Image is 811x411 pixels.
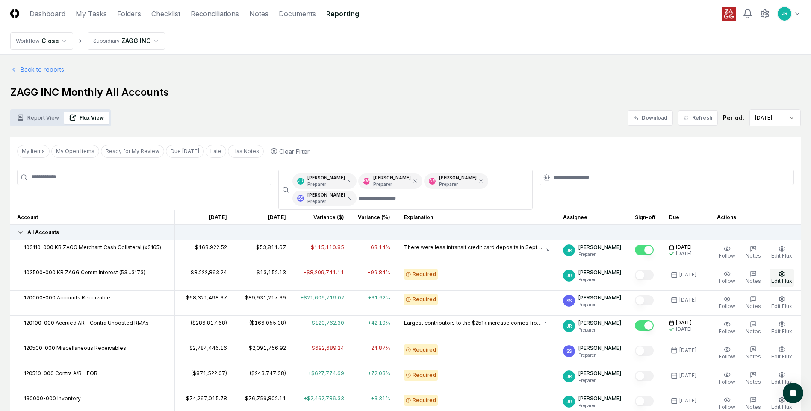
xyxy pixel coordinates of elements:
p: There were less intransit credit card deposits in September than in August. [404,244,543,251]
span: All Accounts [27,229,59,236]
span: Edit Flux [771,278,792,284]
button: Notes [744,370,763,388]
span: Follow [719,278,735,284]
td: $168,922.52 [174,240,234,265]
span: 103110-000 KB ZAGG Merchant Cash Collateral (x3165) [24,244,161,251]
td: -99.84% [351,265,397,290]
span: JR [298,178,304,184]
button: Clear Filter [267,144,313,159]
td: ($286,817.68) [174,315,234,341]
th: Explanation [397,210,556,225]
td: ($243,747.38) [234,366,293,391]
img: Logo [10,9,19,18]
a: Checklist [151,9,180,19]
button: Mark complete [635,346,654,356]
p: Largest contributors to the $251k increase comes from Apple Returns $85k, TD Synnex Corp $66k, Be... [404,319,543,327]
td: -24.87% [351,341,397,366]
td: -$115,110.85 [293,240,351,265]
img: ZAGG logo [722,7,736,21]
div: Period: [723,113,744,122]
span: Follow [719,303,735,309]
span: Follow [719,252,735,259]
button: Mark complete [635,371,654,381]
button: Edit Flux [770,370,794,388]
p: Preparer [373,181,411,188]
span: Edit Flux [771,404,792,410]
div: [DATE] [679,296,696,304]
p: Preparer [578,352,621,358]
button: Ready for My Review [101,145,164,158]
span: JR [566,323,572,329]
div: [DATE] [676,250,692,257]
span: JR [566,399,572,405]
button: Required [404,370,438,381]
span: 120100-000 Accrued AR - Contra Unposted RMAs [24,319,149,327]
p: Preparer [578,377,621,384]
th: Assignee [556,210,628,225]
th: [DATE] [234,210,293,225]
span: Edit Flux [771,379,792,385]
span: 120500-000 Miscellaneous Receivables [24,344,126,352]
span: 103500-000 KB ZAGG Comm Interest (53...3173) [24,269,145,276]
td: +$627,774.69 [293,366,351,391]
span: 120000-000 Accounts Receivable [24,294,110,302]
span: Notes [746,278,761,284]
th: Account [10,210,174,225]
span: Follow [719,328,735,335]
span: Follow [719,379,735,385]
button: Follow [717,269,737,287]
span: JR [566,273,572,279]
td: $8,222,893.24 [174,265,234,290]
th: [DATE] [174,210,234,225]
button: Download [628,110,673,126]
span: Notes [746,404,761,410]
span: JR [782,10,787,17]
button: Required [404,294,438,305]
button: Has Notes [228,145,264,158]
p: [PERSON_NAME] [578,319,621,327]
td: +$21,609,719.02 [293,290,351,315]
th: Actions [710,210,801,225]
span: JR [566,247,572,254]
td: +42.10% [351,315,397,341]
span: SS [298,195,303,201]
button: Follow [717,294,737,312]
p: Preparer [307,198,345,205]
span: Edit Flux [771,252,792,259]
a: Documents [279,9,316,19]
span: Notes [746,379,761,385]
span: KW [363,178,370,184]
p: Preparer [578,276,621,283]
div: [DATE] [679,397,696,405]
nav: breadcrumb [10,32,165,50]
span: 130000-000 Inventory [24,395,81,402]
td: $2,784,446.16 [174,341,234,366]
td: +31.62% [351,290,397,315]
span: Notes [746,353,761,360]
button: Edit Flux [770,269,794,287]
td: $53,811.67 [234,240,293,265]
span: Notes [746,252,761,259]
span: 120510-000 Contra A/R - FOB [24,370,97,377]
button: Report View [12,112,64,124]
button: My Items [17,145,50,158]
a: Notes [249,9,268,19]
a: Back to reports [10,65,64,74]
button: Mark complete [635,320,654,331]
td: +$120,762.30 [293,315,351,341]
div: [DATE] [679,372,696,379]
th: Variance (%) [351,210,397,225]
span: NS [429,178,435,184]
button: Notes [744,319,763,337]
td: $68,321,498.37 [174,290,234,315]
button: Edit Flux [770,319,794,337]
span: Edit Flux [771,353,792,360]
p: Preparer [578,402,621,409]
td: -68.14% [351,240,397,265]
div: [PERSON_NAME] [439,175,477,188]
span: Edit Flux [771,303,792,309]
p: [PERSON_NAME] [578,269,621,276]
button: Follow [717,319,737,337]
